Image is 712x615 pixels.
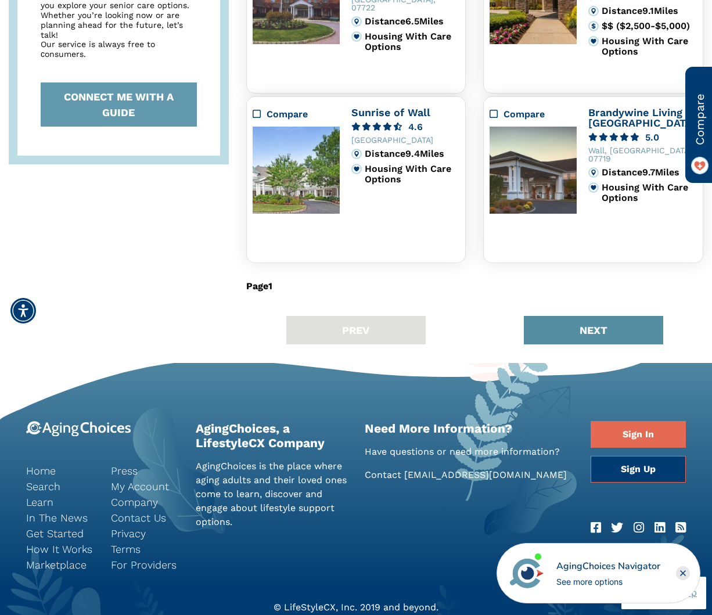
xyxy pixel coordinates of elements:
div: Distance 9.7 Miles [602,167,697,178]
a: Home [26,463,94,479]
img: favorite_on.png [691,157,709,174]
div: AgingChoices Navigator [556,559,660,573]
img: cost.svg [588,21,599,31]
div: Distance 9.4 Miles [365,149,460,159]
div: 4.6 [408,123,423,131]
h2: Need More Information? [365,421,573,436]
div: Compare [253,107,340,121]
a: Sign In [591,421,686,448]
a: 4.6 [351,123,460,131]
div: © LifeStyleCX, Inc. 2019 and beyond. [17,600,695,614]
div: Compare [267,107,340,121]
a: Facebook [591,519,601,537]
p: Have questions or need more information? [365,445,573,459]
a: My Account [111,479,178,494]
img: avatar [507,553,546,593]
img: distance.svg [588,6,599,16]
img: distance.svg [351,16,362,27]
a: Instagram [634,519,644,537]
div: $$ ($2,500-$5,000) [602,21,697,31]
div: Distance 9.1 Miles [602,6,697,16]
a: Terms [111,541,178,557]
a: Marketplace [26,557,94,573]
button: PREV [286,316,426,344]
img: primary.svg [351,31,362,42]
button: CONNECT ME WITH A GUIDE [41,82,197,127]
span: Compare [691,93,709,145]
a: Get Started [26,526,94,541]
a: 5.0 [588,133,697,142]
a: Contact Us [111,510,178,526]
img: distance.svg [588,167,599,178]
a: [EMAIL_ADDRESS][DOMAIN_NAME] [404,469,567,480]
a: Search [26,479,94,494]
a: Twitter [611,519,623,537]
a: Sunrise of Wall [351,106,430,118]
a: LinkedIn [655,519,665,537]
img: primary.svg [588,36,599,46]
a: Learn [26,494,94,510]
div: [GEOGRAPHIC_DATA] [351,136,460,144]
h2: AgingChoices, a LifestyleCX Company [196,421,348,450]
div: Accessibility Menu [10,298,36,323]
img: 9-logo.svg [26,421,131,437]
button: NEXT [524,316,663,344]
div: Distance 6.5 Miles [365,16,460,27]
a: Press [111,463,178,479]
div: Compare [490,107,577,121]
div: Wall, [GEOGRAPHIC_DATA], 07719 [588,146,697,163]
div: Page 1 [246,275,272,297]
a: In The News [26,510,94,526]
img: primary.svg [351,164,362,174]
a: Privacy [111,526,178,541]
a: How It Works [26,541,94,557]
div: Housing With Care Options [602,36,697,57]
a: Brandywine Living at [GEOGRAPHIC_DATA] [588,106,696,129]
div: Housing With Care Options [365,164,460,185]
p: Contact [365,468,573,482]
a: Company [111,494,178,510]
img: primary.svg [588,182,599,193]
a: RSS Feed [675,519,686,537]
div: 5.0 [645,133,659,142]
a: Sign Up [591,456,686,483]
div: Compare [504,107,577,121]
p: AgingChoices is the place where aging adults and their loved ones come to learn, discover and eng... [196,459,348,529]
div: See more options [556,576,660,588]
div: Housing With Care Options [602,182,697,203]
div: Housing With Care Options [365,31,460,52]
img: distance.svg [351,149,362,159]
div: Close [676,566,690,580]
a: For Providers [111,557,178,573]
